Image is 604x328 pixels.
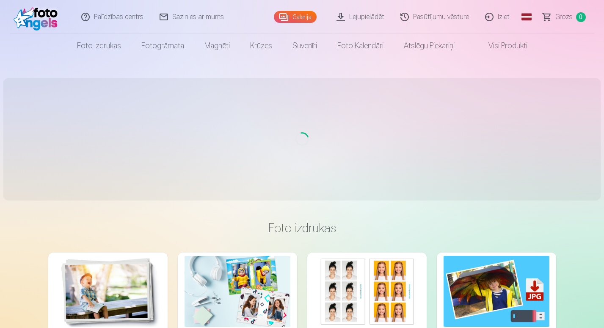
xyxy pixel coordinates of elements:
span: Grozs [555,12,573,22]
a: Krūzes [240,34,282,58]
a: Foto kalendāri [327,34,394,58]
a: Galerija [274,11,317,23]
img: Foto kolāža no divām fotogrāfijām [185,256,290,327]
img: Augstas kvalitātes fotoattēlu izdrukas [55,256,161,327]
a: Fotogrāmata [131,34,194,58]
a: Atslēgu piekariņi [394,34,465,58]
span: 0 [576,12,586,22]
a: Suvenīri [282,34,327,58]
a: Foto izdrukas [67,34,131,58]
img: /fa1 [14,3,62,31]
a: Magnēti [194,34,240,58]
img: Augstas izšķirtspējas digitālais fotoattēls JPG formātā [444,256,549,327]
h3: Foto izdrukas [55,220,549,236]
img: Foto izdrukas dokumentiem [314,256,420,327]
a: Visi produkti [465,34,538,58]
